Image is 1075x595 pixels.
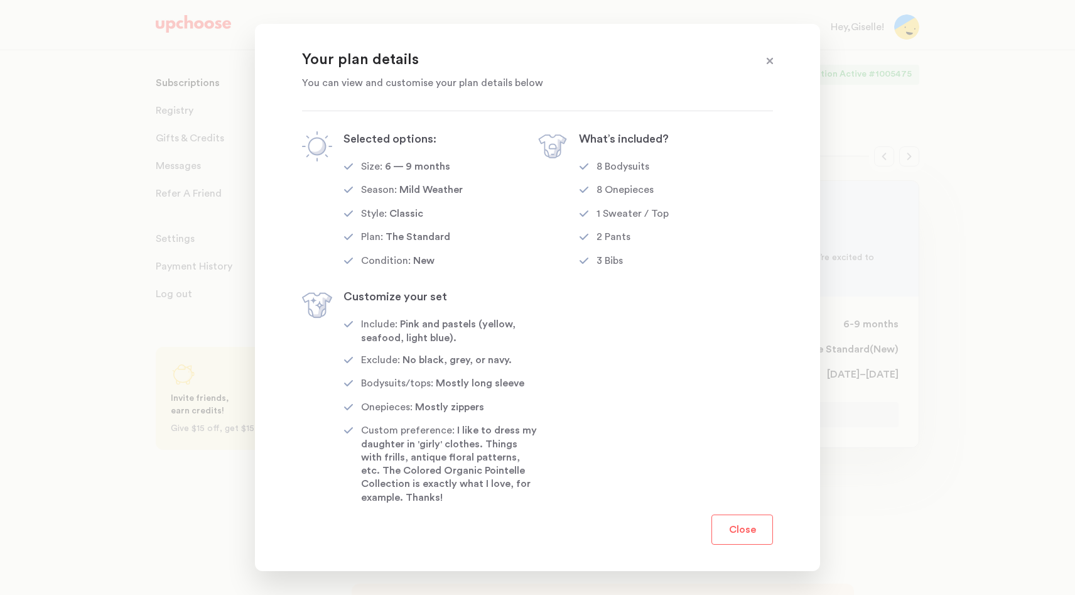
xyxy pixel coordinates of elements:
p: Mostly long sleeve [436,378,524,388]
span: New [413,256,435,266]
p: Condition: [361,256,411,266]
span: I like to dress my daughter in 'girly' clothes. Things with frills, antique floral patterns, etc.... [361,425,537,502]
p: Plan: [361,232,383,242]
p: Exclude: [361,355,400,365]
p: Bodysuits/tops: [361,378,433,388]
p: Include: [361,319,397,329]
p: What’s included? [579,131,669,146]
p: Onepieces: [361,402,413,412]
p: Size: [361,161,382,172]
div: 8 Onepieces [597,183,654,199]
span: Pink and pastels (yellow, seafood, light blue). [361,319,516,342]
div: 2 Pants [597,231,630,246]
p: Custom preference: [361,425,455,435]
p: Season: [361,185,397,195]
p: Style: [361,209,387,219]
span: No black, grey, or navy. [402,355,512,365]
span: Classic [389,209,423,219]
span: The Standard [386,232,450,242]
p: Your plan details [302,50,742,70]
span: 6 — 9 months [385,161,450,172]
span: Mild Weather [399,185,463,195]
div: 8 Bodysuits [597,160,649,175]
button: Close [711,515,773,545]
p: Selected options: [343,131,463,146]
p: You can view and customise your plan details below [302,75,742,90]
p: Customize your set [343,289,537,304]
div: 3 Bibs [597,254,623,270]
p: Mostly zippers [415,402,484,412]
div: 1 Sweater / Top [597,207,669,222]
